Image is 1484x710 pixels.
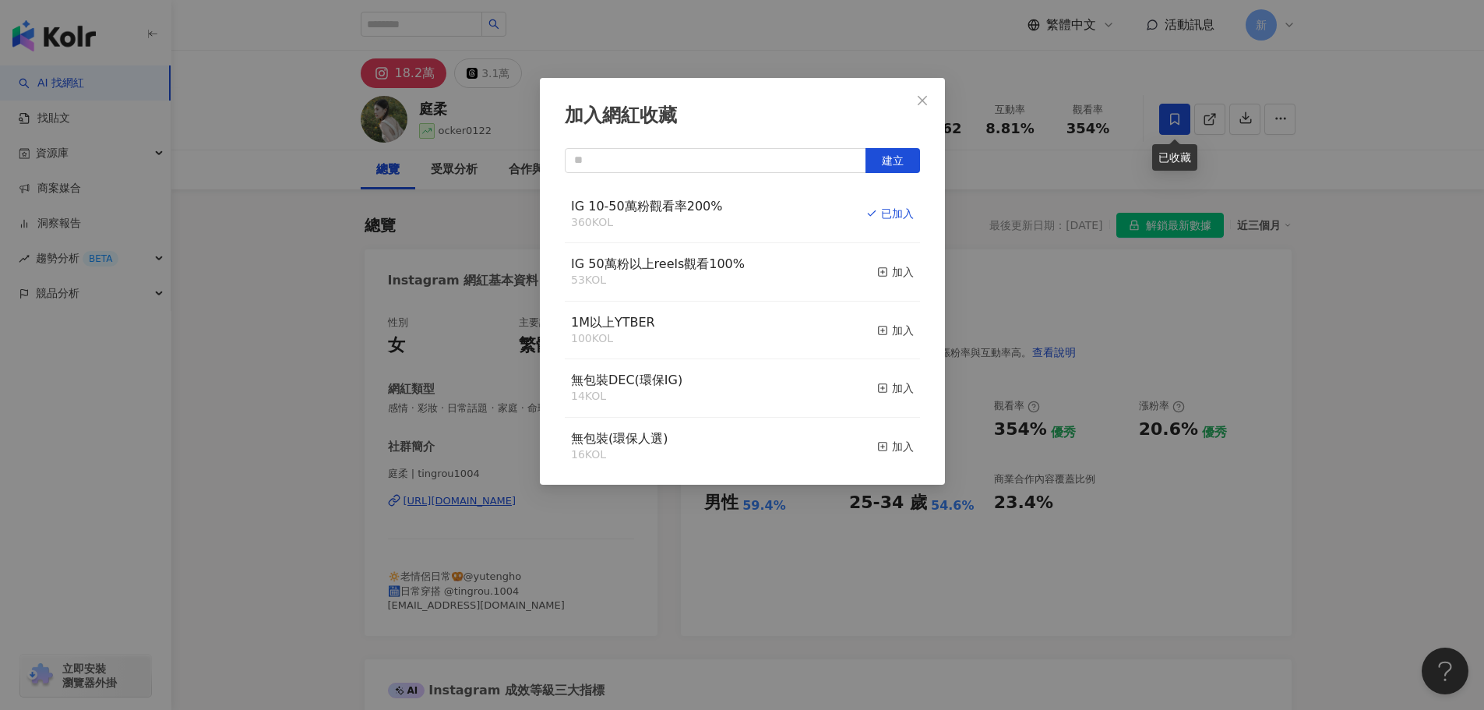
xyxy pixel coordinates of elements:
[571,447,668,463] div: 16 KOL
[571,373,682,387] span: 無包裝DEC(環保IG)
[571,433,668,445] a: 無包裝(環保人選)
[571,431,668,446] span: 無包裝(環保人選)
[877,430,914,463] button: 加入
[571,315,655,330] span: 1M以上YTBER
[866,198,914,231] button: 已加入
[571,331,655,347] div: 100 KOL
[877,380,914,397] div: 加入
[571,256,745,271] span: IG 50萬粉以上reels觀看100%
[882,154,904,167] span: 建立
[571,258,745,270] a: IG 50萬粉以上reels觀看100%
[877,372,914,404] button: 加入
[571,273,745,288] div: 53 KOL
[565,103,920,129] div: 加入網紅收藏
[865,148,920,173] button: 建立
[571,215,722,231] div: 360 KOL
[571,389,682,404] div: 14 KOL
[877,314,914,347] button: 加入
[866,205,914,222] div: 已加入
[877,438,914,455] div: 加入
[571,199,722,214] span: IG 10-50萬粉觀看率200%
[877,256,914,288] button: 加入
[571,200,722,213] a: IG 10-50萬粉觀看率200%
[916,94,929,107] span: close
[907,85,938,116] button: Close
[877,322,914,339] div: 加入
[571,316,655,329] a: 1M以上YTBER
[571,374,682,387] a: 無包裝DEC(環保IG)
[877,263,914,281] div: 加入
